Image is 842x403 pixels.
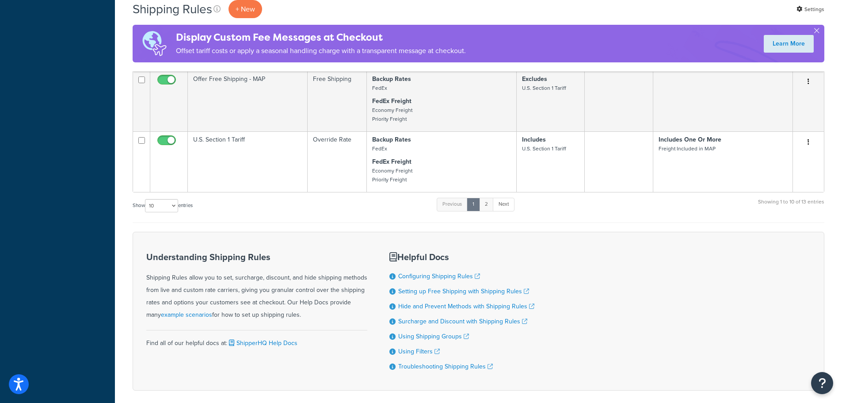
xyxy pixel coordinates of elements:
[522,145,566,153] small: U.S. Section 1 Tariff
[146,252,367,262] h3: Understanding Shipping Rules
[372,157,411,166] strong: FedEx Freight
[398,302,534,311] a: Hide and Prevent Methods with Shipping Rules
[437,198,468,211] a: Previous
[372,145,387,153] small: FedEx
[522,74,547,84] strong: Excludes
[389,252,534,262] h3: Helpful Docs
[372,167,412,184] small: Economy Freight Priority Freight
[398,272,480,281] a: Configuring Shipping Rules
[764,35,814,53] a: Learn More
[372,106,412,123] small: Economy Freight Priority Freight
[372,96,411,106] strong: FedEx Freight
[372,84,387,92] small: FedEx
[188,131,308,192] td: U.S. Section 1 Tariff
[146,252,367,321] div: Shipping Rules allow you to set, surcharge, discount, and hide shipping methods from live and cus...
[188,71,308,131] td: Offer Free Shipping - MAP
[176,30,466,45] h4: Display Custom Fee Messages at Checkout
[145,199,178,212] select: Showentries
[133,199,193,212] label: Show entries
[227,338,297,348] a: ShipperHQ Help Docs
[398,332,469,341] a: Using Shipping Groups
[176,45,466,57] p: Offset tariff costs or apply a seasonal handling charge with a transparent message at checkout.
[308,131,367,192] td: Override Rate
[398,287,529,296] a: Setting up Free Shipping with Shipping Rules
[522,84,566,92] small: U.S. Section 1 Tariff
[758,197,824,216] div: Showing 1 to 10 of 13 entries
[493,198,514,211] a: Next
[398,362,493,371] a: Troubleshooting Shipping Rules
[398,317,527,326] a: Surcharge and Discount with Shipping Rules
[372,135,411,144] strong: Backup Rates
[811,372,833,394] button: Open Resource Center
[796,3,824,15] a: Settings
[146,330,367,349] div: Find all of our helpful docs at:
[161,310,212,319] a: example scenarios
[479,198,494,211] a: 2
[133,25,176,62] img: duties-banner-06bc72dcb5fe05cb3f9472aba00be2ae8eb53ab6f0d8bb03d382ba314ac3c341.png
[522,135,546,144] strong: Includes
[659,145,716,153] small: Freight Included in MAP
[398,347,440,356] a: Using Filters
[133,0,212,18] h1: Shipping Rules
[308,71,367,131] td: Free Shipping
[467,198,480,211] a: 1
[659,135,721,144] strong: Includes One Or More
[372,74,411,84] strong: Backup Rates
